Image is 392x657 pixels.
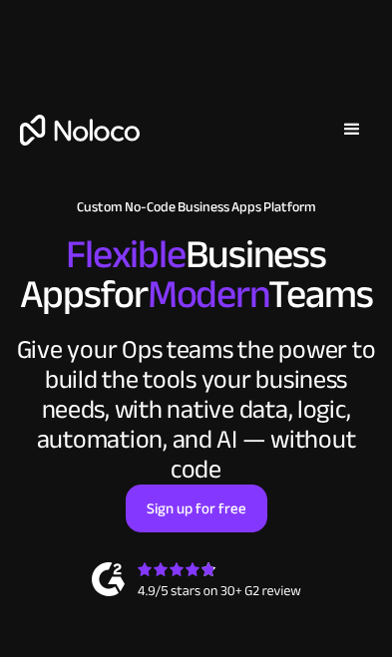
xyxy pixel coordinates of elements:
div: Give your Ops teams the power to build the tools your business needs, with native data, logic, au... [10,335,382,485]
span: Modern [148,257,268,332]
span: Flexible [66,217,186,292]
a: Sign up for free [126,485,267,532]
a: home [10,115,140,146]
div: menu [322,100,382,160]
h2: Business Apps for Teams [10,235,382,315]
